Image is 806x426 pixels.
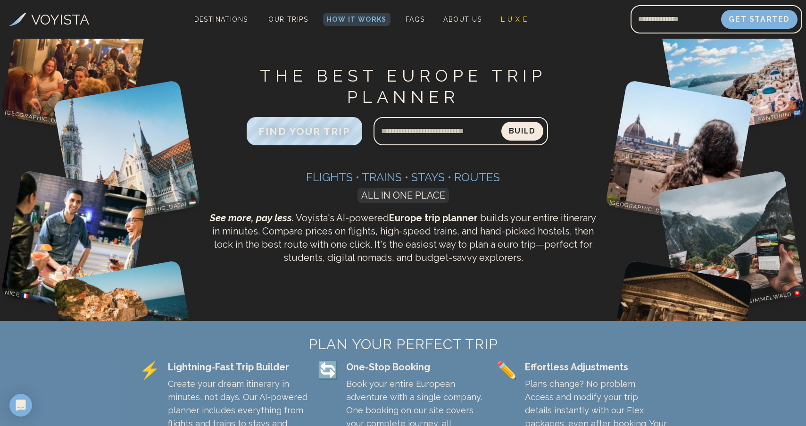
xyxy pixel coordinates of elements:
span: ALL IN ONE PLACE [357,188,449,203]
span: ⚡ [139,360,160,379]
a: FAQs [402,13,429,26]
h3: VOYISTA [31,9,89,30]
img: Nice [0,170,149,318]
img: Budapest [53,80,201,228]
span: FIND YOUR TRIP [258,125,350,137]
h1: THE BEST EUROPE TRIP PLANNER [205,65,601,108]
span: 🔄 [317,360,339,379]
h3: Flights • Trains • Stays • Routes [205,170,601,185]
span: ✏️ [496,360,517,379]
span: How It Works [327,16,387,23]
a: FIND YOUR TRIP [247,128,362,137]
span: About Us [443,16,482,23]
input: Email address [631,8,721,31]
a: Our Trips [265,13,312,26]
img: Florence [605,80,753,228]
input: Search query [374,120,501,142]
span: See more, pay less. [210,212,294,224]
div: Lightning-Fast Trip Builder [168,360,310,374]
span: Our Trips [268,16,308,23]
div: Open Intercom Messenger [9,394,32,417]
button: Get Started [721,10,798,29]
div: One-Stop Booking [346,360,489,374]
img: Voyista Logo [9,13,26,26]
button: Build [501,122,543,141]
h2: PLAN YOUR PERFECT TRIP [139,336,667,353]
p: Voyista's AI-powered builds your entire itinerary in minutes. Compare prices on flights, high-spe... [205,211,601,264]
strong: Europe trip planner [389,212,478,224]
a: About Us [440,13,485,26]
a: How It Works [323,13,391,26]
div: Effortless Adjustments [525,360,667,374]
span: L U X E [501,16,528,23]
span: FAQs [406,16,425,23]
p: Nice 🇫🇷 [0,287,33,301]
img: Gimmelwald [657,170,806,318]
span: Destinations [191,12,252,40]
a: L U X E [497,13,532,26]
a: VOYISTA [9,9,89,30]
button: FIND YOUR TRIP [247,117,362,145]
